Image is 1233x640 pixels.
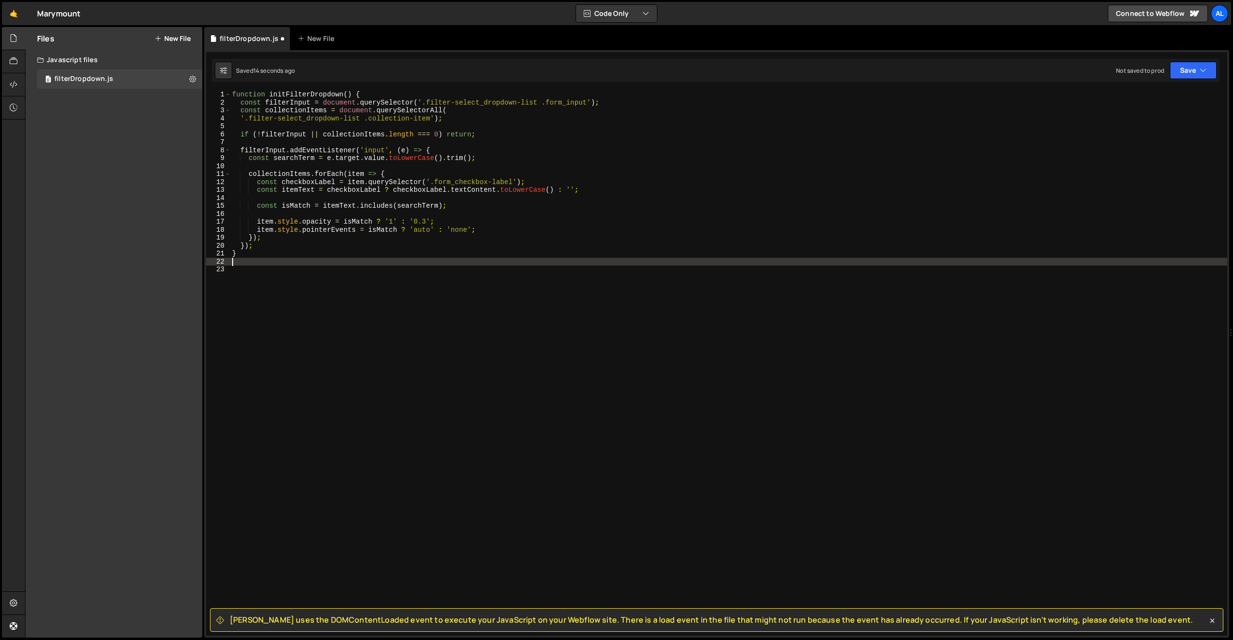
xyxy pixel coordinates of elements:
[253,67,295,75] div: 14 seconds ago
[206,234,231,242] div: 19
[206,178,231,187] div: 12
[206,250,231,258] div: 21
[206,154,231,162] div: 9
[220,34,278,43] div: filterDropdown.js
[37,8,80,19] div: Marymount
[206,258,231,266] div: 22
[37,33,54,44] h2: Files
[45,76,51,84] span: 0
[206,138,231,147] div: 7
[206,186,231,194] div: 13
[1116,67,1164,75] div: Not saved to prod
[298,34,338,43] div: New File
[206,115,231,123] div: 4
[206,147,231,155] div: 8
[236,67,295,75] div: Saved
[206,202,231,210] div: 15
[155,35,191,42] button: New File
[576,5,657,22] button: Code Only
[230,614,1193,625] span: [PERSON_NAME] uses the DOMContentLoaded event to execute your JavaScript on your Webflow site. Th...
[206,99,231,107] div: 2
[206,226,231,234] div: 18
[26,50,202,69] div: Javascript files
[54,75,113,83] div: filterDropdown.js
[206,242,231,250] div: 20
[37,69,202,89] div: 16580/45075.js
[2,2,26,25] a: 🤙
[206,194,231,202] div: 14
[206,210,231,218] div: 16
[1108,5,1208,22] a: Connect to Webflow
[206,131,231,139] div: 6
[206,91,231,99] div: 1
[206,218,231,226] div: 17
[1170,62,1217,79] button: Save
[206,266,231,274] div: 23
[206,122,231,131] div: 5
[206,162,231,171] div: 10
[1211,5,1228,22] a: Al
[206,170,231,178] div: 11
[206,107,231,115] div: 3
